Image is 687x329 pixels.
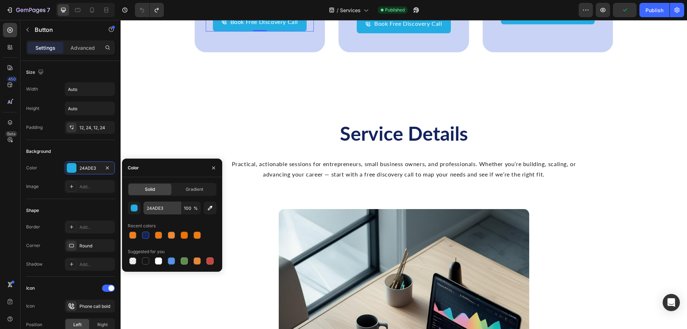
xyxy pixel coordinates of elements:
div: Suggested for you [128,248,165,255]
div: Open Intercom Messenger [663,294,680,311]
div: Icon [26,303,35,309]
p: Settings [35,44,55,52]
button: Publish [639,3,669,17]
span: Services [340,6,361,14]
button: 7 [3,3,53,17]
div: Add... [79,224,113,231]
div: Background [26,148,51,155]
div: Padding [26,124,43,131]
p: Service Details [69,101,497,126]
p: Practical, actionable sessions for entrepreneurs, small business owners, and professionals. Wheth... [105,139,462,160]
div: Add... [79,184,113,190]
div: Corner [26,242,40,249]
div: Add... [79,261,113,268]
div: Phone call bold [79,303,113,310]
div: Shadow [26,261,43,267]
input: Auto [65,102,114,115]
span: Published [385,7,405,13]
div: Shape [26,207,39,214]
p: Button [35,25,96,34]
div: 450 [7,76,17,82]
div: Border [26,224,40,230]
span: % [194,205,198,212]
p: 7 [47,6,50,14]
span: Right [97,321,108,328]
span: Left [73,321,82,328]
div: Color [26,165,37,171]
h2: Rich Text Editor. Editing area: main [69,100,498,127]
div: 12, 24, 12, 24 [79,125,113,131]
div: Round [79,243,113,249]
div: Image [26,183,39,190]
div: Width [26,86,38,92]
span: Gradient [186,186,203,193]
div: Position [26,321,42,328]
div: Beta [5,131,17,137]
div: Publish [645,6,663,14]
div: 24ADE3 [79,165,100,171]
input: Eg: FFFFFF [143,202,181,214]
iframe: Design area [121,20,687,329]
div: Size [26,68,45,77]
div: Recent colors [128,223,156,229]
div: Icon [26,285,35,291]
div: Height [26,105,39,112]
span: / [337,6,338,14]
p: Advanced [70,44,95,52]
span: Solid [145,186,155,193]
div: Color [128,165,139,171]
div: Undo/Redo [135,3,164,17]
input: Auto [65,83,114,96]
